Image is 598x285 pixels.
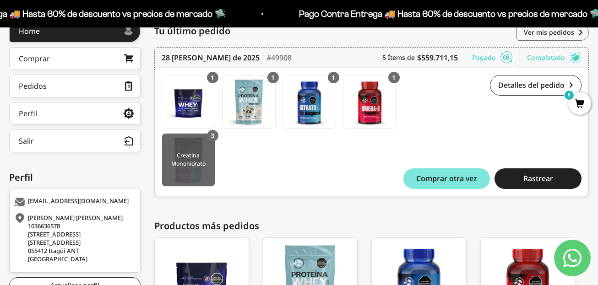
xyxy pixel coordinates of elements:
div: Productos más pedidos [154,219,589,233]
img: Translation missing: es.Gomas con Citrato de Magnesio [283,75,336,128]
div: 1 [267,72,279,83]
a: 0 [568,99,591,109]
div: 5 Ítems de [382,48,465,68]
div: [EMAIL_ADDRESS][DOMAIN_NAME] [14,198,133,207]
mark: 0 [564,90,575,101]
div: [PERSON_NAME] [PERSON_NAME] 1036636578 [STREET_ADDRESS] [STREET_ADDRESS] 055412 Itagüí ANT [GEOGR... [14,214,133,263]
div: Comprar [19,55,50,62]
time: 28 [PERSON_NAME] de 2025 [162,52,260,63]
a: Proteína Whey - Cookies & Cream - Cookies & Cream / 2 libras (910g) [222,75,276,129]
b: $559.711,15 [417,52,458,63]
a: Home [9,20,141,43]
a: Pedidos [9,75,141,97]
a: Gomas con Omega 3 DHA y Prebióticos [343,75,397,129]
a: Gomas con Citrato de Magnesio [283,75,336,129]
a: Ver mis pedidos [516,24,589,41]
img: Translation missing: es.Creatina Monohidrato [162,134,215,186]
button: Salir [9,129,141,152]
img: Translation missing: es.Proteína Whey - Chocolate - Chocolate / 5 libras (2280g) [162,75,215,128]
button: Rastrear [495,168,582,189]
div: Home [19,27,40,35]
img: Translation missing: es.Proteína Whey - Cookies & Cream - Cookies & Cream / 2 libras (910g) [223,75,275,128]
a: Detalles del pedido [490,75,582,96]
span: Rastrear [523,175,553,182]
span: Comprar otra vez [416,175,477,182]
div: 1 [207,72,218,83]
a: Creatina Monohidrato [162,133,215,187]
a: Perfil [9,102,141,125]
a: Comprar [9,47,141,70]
div: Perfil [9,171,141,184]
div: Perfil [19,110,37,117]
div: Salir [19,137,34,145]
div: Completado [527,48,582,68]
div: Pedidos [19,82,47,90]
button: Comprar otra vez [403,168,490,189]
a: Proteína Whey - Chocolate - Chocolate / 5 libras (2280g) [162,75,215,129]
div: 3 [207,130,218,141]
p: Pago Contra Entrega 🚚 Hasta 60% de descuento vs precios de mercado 🛸 [282,6,584,21]
div: Pagado [472,48,520,68]
span: Tu último pedido [154,24,230,38]
div: 1 [388,72,400,83]
img: Translation missing: es.Gomas con Omega 3 DHA y Prebióticos [343,75,396,128]
div: 1 [328,72,339,83]
div: #49908 [266,48,292,68]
